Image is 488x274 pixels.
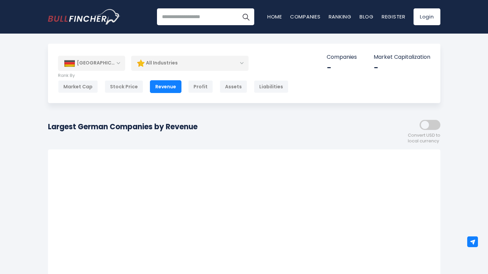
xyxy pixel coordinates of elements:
[220,80,247,93] div: Assets
[327,54,357,61] p: Companies
[188,80,213,93] div: Profit
[58,73,288,79] p: Rank By
[58,56,125,71] div: [GEOGRAPHIC_DATA]
[374,54,430,61] p: Market Capitalization
[254,80,288,93] div: Liabilities
[48,9,120,25] a: Go to homepage
[131,55,249,71] div: All Industries
[327,62,357,73] div: -
[237,8,254,25] button: Search
[150,80,181,93] div: Revenue
[374,62,430,73] div: -
[48,121,198,132] h1: Largest German Companies by Revenue
[290,13,321,20] a: Companies
[267,13,282,20] a: Home
[360,13,374,20] a: Blog
[105,80,143,93] div: Stock Price
[414,8,440,25] a: Login
[48,9,120,25] img: Bullfincher logo
[382,13,405,20] a: Register
[58,80,98,93] div: Market Cap
[408,133,440,144] span: Convert USD to local currency
[329,13,351,20] a: Ranking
